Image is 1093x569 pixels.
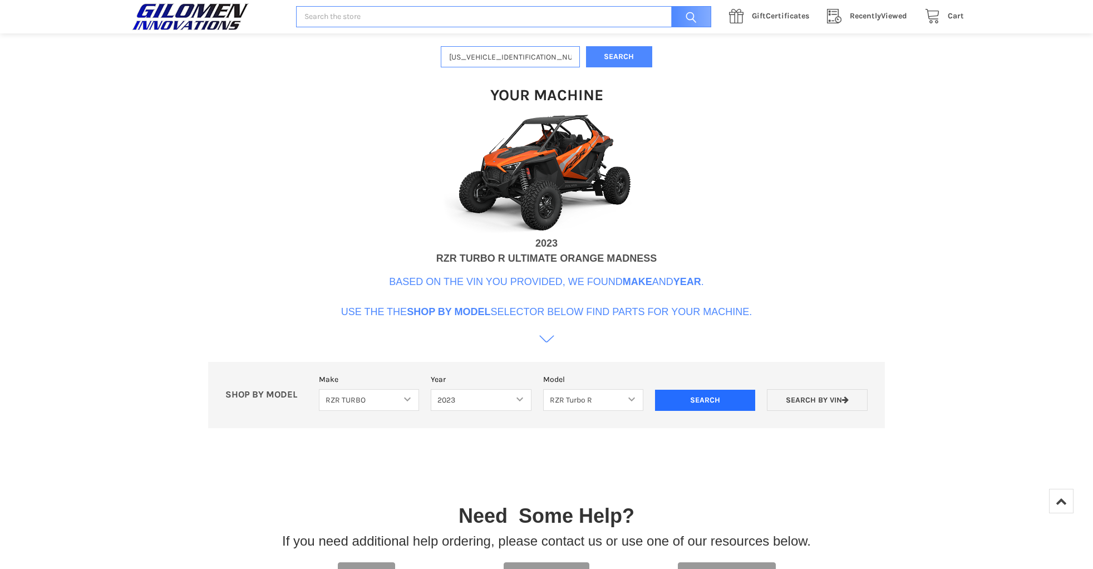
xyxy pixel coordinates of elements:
[919,9,964,23] a: Cart
[535,236,558,251] div: 2023
[752,11,809,21] span: Certificates
[752,11,766,21] span: Gift
[129,3,284,31] a: GILOMEN INNOVATIONS
[623,276,652,287] b: Make
[459,501,634,531] p: Need Some Help?
[723,9,821,23] a: GiftCertificates
[319,374,419,385] label: Make
[407,306,490,317] b: Shop By Model
[666,6,711,28] input: Search
[850,11,881,21] span: Recently
[282,531,811,551] p: If you need additional help ordering, please contact us or use one of our resources below.
[543,374,643,385] label: Model
[767,389,867,411] a: Search by VIN
[948,11,964,21] span: Cart
[490,85,603,105] h1: Your Machine
[436,251,657,266] div: RZR TURBO R ULTIMATE ORANGE MADNESS
[1049,489,1074,513] a: Top of Page
[431,374,531,385] label: Year
[655,390,755,411] input: Search
[296,6,711,28] input: Search the store
[441,46,580,68] input: Enter VIN of your machine
[673,276,701,287] b: Year
[821,9,919,23] a: RecentlyViewed
[435,111,658,236] img: VIN Image
[586,46,653,68] button: Search
[220,389,313,401] p: SHOP BY MODEL
[850,11,907,21] span: Viewed
[341,274,752,320] p: Based on the VIN you provided, we found and . Use the the selector below find parts for your mach...
[129,3,252,31] img: GILOMEN INNOVATIONS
